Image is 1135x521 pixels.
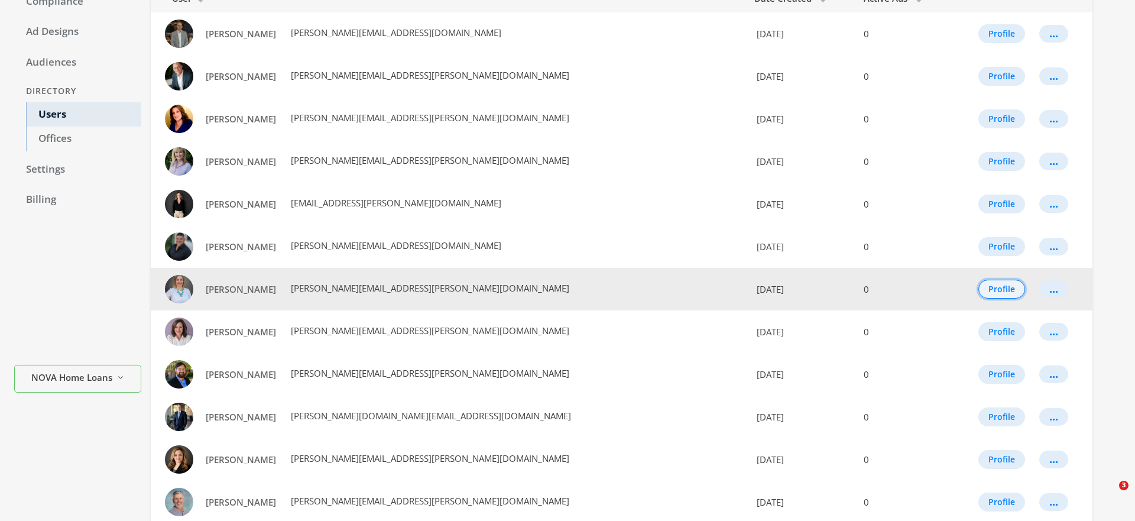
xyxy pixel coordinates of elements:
div: ... [1049,289,1058,290]
button: ... [1039,493,1068,511]
div: ... [1049,246,1058,247]
a: [PERSON_NAME] [198,108,284,130]
div: ... [1049,203,1058,205]
span: [PERSON_NAME][EMAIL_ADDRESS][PERSON_NAME][DOMAIN_NAME] [288,495,569,507]
div: ... [1049,118,1058,119]
div: ... [1049,331,1058,332]
td: 0 [857,140,947,183]
button: ... [1039,451,1068,468]
span: [PERSON_NAME][EMAIL_ADDRESS][PERSON_NAME][DOMAIN_NAME] [288,452,569,464]
span: [PERSON_NAME] [206,156,276,167]
button: ... [1039,195,1068,213]
button: ... [1039,365,1068,383]
td: [DATE] [747,55,857,98]
button: Profile [978,237,1025,256]
span: [EMAIL_ADDRESS][PERSON_NAME][DOMAIN_NAME] [288,197,501,209]
a: [PERSON_NAME] [198,406,284,428]
a: Offices [26,127,141,151]
span: NOVA Home Loans [31,371,112,384]
a: Ad Designs [14,20,141,44]
a: Settings [14,157,141,182]
iframe: Intercom live chat [1095,481,1123,509]
img: Glen Smart profile [165,403,193,431]
span: [PERSON_NAME] [206,28,276,40]
button: ... [1039,25,1068,43]
span: [PERSON_NAME] [206,198,276,210]
td: 0 [857,98,947,140]
td: [DATE] [747,353,857,396]
span: [PERSON_NAME][EMAIL_ADDRESS][PERSON_NAME][DOMAIN_NAME] [288,282,569,294]
a: Billing [14,187,141,212]
span: 3 [1119,481,1128,490]
span: [PERSON_NAME][EMAIL_ADDRESS][PERSON_NAME][DOMAIN_NAME] [288,325,569,336]
img: Greg Gale profile [165,62,193,90]
span: [PERSON_NAME][EMAIL_ADDRESS][DOMAIN_NAME] [288,240,501,251]
a: [PERSON_NAME] [198,364,284,386]
button: ... [1039,280,1068,298]
a: [PERSON_NAME] [198,66,284,88]
span: [PERSON_NAME] [206,411,276,423]
div: ... [1049,374,1058,375]
span: [PERSON_NAME] [206,326,276,338]
span: [PERSON_NAME][EMAIL_ADDRESS][PERSON_NAME][DOMAIN_NAME] [288,367,569,379]
a: Users [26,102,141,127]
img: Michael Amine profile [165,20,193,48]
button: Profile [978,322,1025,341]
span: [PERSON_NAME][EMAIL_ADDRESS][DOMAIN_NAME] [288,27,501,38]
img: Brian Bissell profile [165,488,193,516]
td: [DATE] [747,183,857,225]
a: [PERSON_NAME] [198,279,284,300]
div: ... [1049,416,1058,418]
button: ... [1039,408,1068,426]
td: 0 [857,55,947,98]
a: [PERSON_NAME] [198,236,284,258]
span: [PERSON_NAME][EMAIL_ADDRESS][PERSON_NAME][DOMAIN_NAME] [288,154,569,166]
button: Profile [978,67,1025,86]
button: Profile [978,195,1025,213]
td: 0 [857,353,947,396]
span: [PERSON_NAME] [206,496,276,508]
span: [PERSON_NAME][DOMAIN_NAME][EMAIL_ADDRESS][DOMAIN_NAME] [288,410,571,422]
td: 0 [857,225,947,268]
a: Audiences [14,50,141,75]
button: ... [1039,323,1068,341]
img: Ian Murray profile [165,360,193,389]
span: [PERSON_NAME] [206,113,276,125]
td: [DATE] [747,396,857,438]
img: Jeannie Davis profile [165,318,193,346]
a: [PERSON_NAME] [198,491,284,513]
button: Profile [978,407,1025,426]
a: [PERSON_NAME] [198,151,284,173]
td: [DATE] [747,98,857,140]
div: ... [1049,459,1058,460]
button: ... [1039,238,1068,255]
td: 0 [857,396,947,438]
img: Lauren Martinez profile [165,190,193,218]
span: [PERSON_NAME][EMAIL_ADDRESS][PERSON_NAME][DOMAIN_NAME] [288,112,569,124]
td: [DATE] [747,12,857,55]
span: [PERSON_NAME] [206,241,276,253]
img: Monica Mollette profile [165,105,193,133]
td: [DATE] [747,225,857,268]
span: [PERSON_NAME] [206,70,276,82]
div: ... [1049,76,1058,77]
button: ... [1039,153,1068,170]
div: ... [1049,161,1058,162]
a: [PERSON_NAME] [198,193,284,215]
td: 0 [857,183,947,225]
span: [PERSON_NAME][EMAIL_ADDRESS][PERSON_NAME][DOMAIN_NAME] [288,69,569,81]
button: ... [1039,67,1068,85]
td: 0 [857,268,947,310]
span: [PERSON_NAME] [206,368,276,380]
img: Carrie Stigers profile [165,275,193,303]
button: ... [1039,110,1068,128]
td: [DATE] [747,140,857,183]
img: Robin Loomis profile [165,147,193,176]
a: [PERSON_NAME] [198,449,284,471]
div: ... [1049,501,1058,503]
td: 0 [857,438,947,481]
img: Estela Gamboa profile [165,445,193,474]
td: 0 [857,310,947,353]
button: Profile [978,24,1025,43]
button: NOVA Home Loans [14,365,141,393]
